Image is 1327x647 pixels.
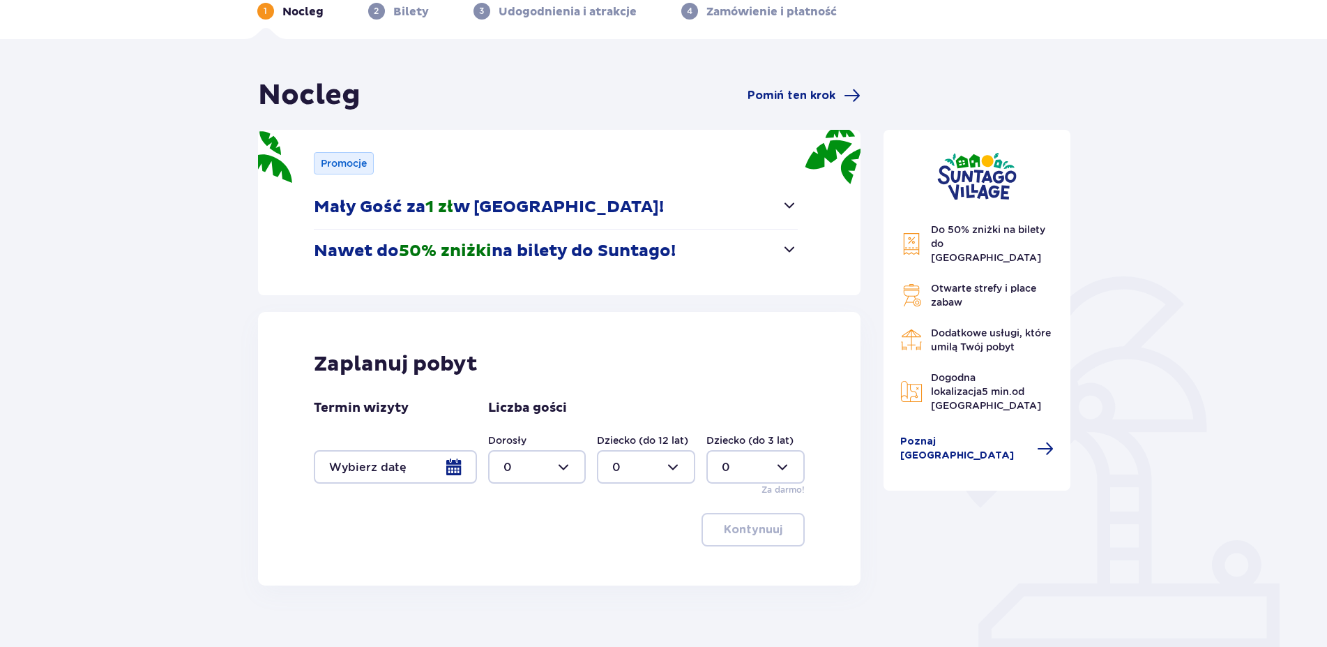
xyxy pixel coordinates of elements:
[597,433,688,447] label: Dziecko (do 12 lat)
[748,87,860,104] a: Pomiń ten krok
[499,4,637,20] p: Udogodnienia i atrakcje
[314,230,798,273] button: Nawet do50% zniżkina bilety do Suntago!
[900,380,923,403] img: Map Icon
[900,435,1029,463] span: Poznaj [GEOGRAPHIC_DATA]
[748,88,835,103] span: Pomiń ten krok
[257,3,324,20] div: 1Nocleg
[900,329,923,351] img: Restaurant Icon
[479,5,484,17] p: 3
[706,433,794,447] label: Dziecko (do 3 lat)
[473,3,637,20] div: 3Udogodnienia i atrakcje
[374,5,379,17] p: 2
[314,351,478,378] p: Zaplanuj pobyt
[937,152,1017,200] img: Suntago Village
[931,224,1045,263] span: Do 50% zniżki na bilety do [GEOGRAPHIC_DATA]
[264,5,267,17] p: 1
[282,4,324,20] p: Nocleg
[706,4,837,20] p: Zamówienie i płatność
[900,284,923,306] img: Grill Icon
[724,522,782,537] p: Kontynuuj
[931,283,1036,308] span: Otwarte strefy i place zabaw
[931,372,1041,411] span: Dogodna lokalizacja od [GEOGRAPHIC_DATA]
[393,4,429,20] p: Bilety
[314,186,798,229] button: Mały Gość za1 złw [GEOGRAPHIC_DATA]!
[425,197,453,218] span: 1 zł
[900,435,1054,463] a: Poznaj [GEOGRAPHIC_DATA]
[314,197,664,218] p: Mały Gość za w [GEOGRAPHIC_DATA]!
[488,400,567,417] p: Liczba gości
[321,156,367,170] p: Promocje
[681,3,837,20] div: 4Zamówienie i płatność
[687,5,692,17] p: 4
[368,3,429,20] div: 2Bilety
[314,400,409,417] p: Termin wizyty
[982,386,1012,397] span: 5 min.
[931,327,1051,352] span: Dodatkowe usługi, które umilą Twój pobyt
[314,241,676,262] p: Nawet do na bilety do Suntago!
[488,433,526,447] label: Dorosły
[258,78,361,113] h1: Nocleg
[702,513,805,546] button: Kontynuuj
[761,484,805,496] p: Za darmo!
[900,232,923,255] img: Discount Icon
[399,241,492,262] span: 50% zniżki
